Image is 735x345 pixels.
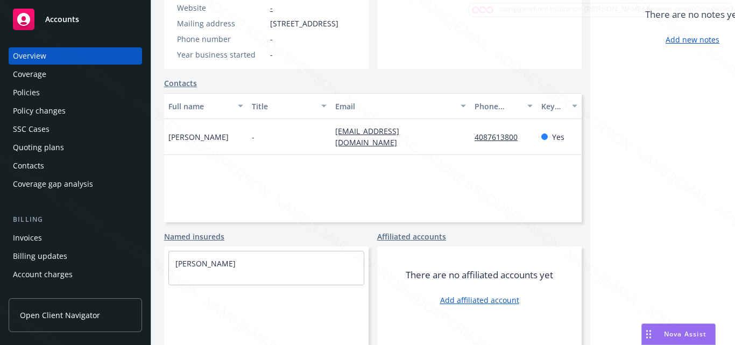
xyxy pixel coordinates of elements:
div: Overview [13,47,46,65]
div: Contacts [13,157,44,174]
div: Title [252,101,315,112]
div: Email [335,101,454,112]
a: Policy changes [9,102,142,119]
div: Invoices [13,229,42,247]
span: Yes [552,131,564,143]
a: Coverage [9,66,142,83]
span: Nova Assist [664,329,706,339]
button: Key contact [537,93,582,119]
span: There are no affiliated accounts yet [406,269,553,281]
a: Add new notes [666,34,719,45]
div: Policy changes [13,102,66,119]
a: [PERSON_NAME] [175,258,236,269]
button: Nova Assist [641,323,716,345]
div: Installment plans [13,284,76,301]
span: - [252,131,255,143]
span: Accounts [45,15,79,24]
a: [EMAIL_ADDRESS][DOMAIN_NAME] [335,126,406,147]
a: 4087613800 [475,132,526,142]
div: Policies [13,84,40,101]
a: Invoices [9,229,142,247]
a: - [270,3,273,13]
div: Coverage [13,66,46,83]
div: Mailing address [177,18,266,29]
div: Billing updates [13,248,67,265]
div: Account charges [13,266,73,283]
a: Installment plans [9,284,142,301]
button: Phone number [470,93,537,119]
div: Key contact [541,101,566,112]
a: Quoting plans [9,139,142,156]
div: SSC Cases [13,121,50,138]
div: Website [177,2,266,13]
a: Contacts [164,78,197,89]
a: Named insureds [164,231,224,242]
span: Open Client Navigator [20,309,100,321]
a: Account charges [9,266,142,283]
div: Full name [168,101,231,112]
div: Billing [9,214,142,225]
span: [STREET_ADDRESS] [270,18,338,29]
a: Billing updates [9,248,142,265]
div: Phone number [177,33,266,45]
a: SSC Cases [9,121,142,138]
a: Overview [9,47,142,65]
span: [PERSON_NAME] [168,131,229,143]
button: Title [248,93,331,119]
a: Contacts [9,157,142,174]
span: - [270,49,273,60]
button: Email [331,93,470,119]
a: Coverage gap analysis [9,175,142,193]
a: Policies [9,84,142,101]
div: Phone number [475,101,521,112]
a: Add affiliated account [440,294,519,306]
a: Affiliated accounts [377,231,446,242]
a: Accounts [9,4,142,34]
div: Coverage gap analysis [13,175,93,193]
div: Year business started [177,49,266,60]
div: Drag to move [642,324,655,344]
div: Quoting plans [13,139,64,156]
span: - [270,33,273,45]
button: Full name [164,93,248,119]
